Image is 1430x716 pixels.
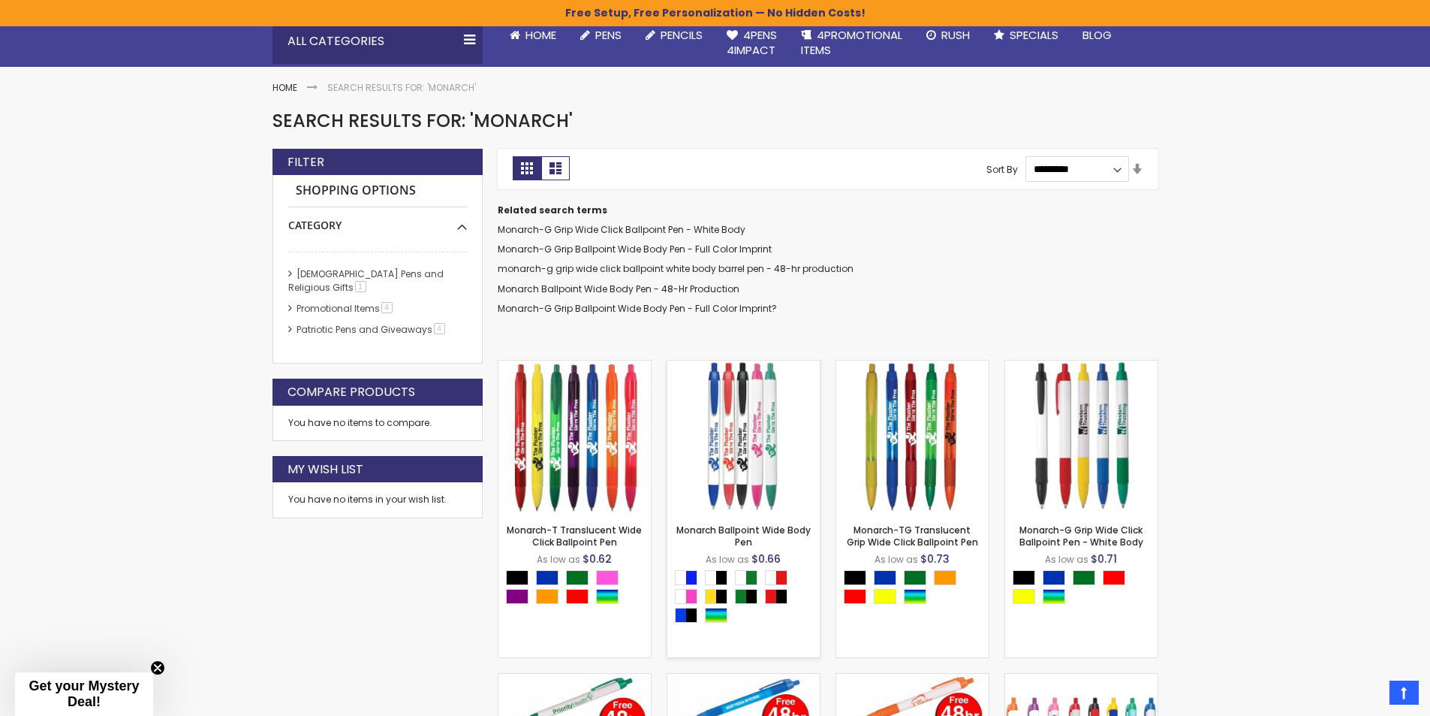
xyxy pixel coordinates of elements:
div: Black [1013,570,1035,585]
a: Monarch-TG Translucent Grip Wide Click Ballpoint Pen [836,360,989,373]
div: Blue [536,570,558,585]
strong: Grid [513,156,541,180]
span: Pencils [661,27,703,43]
a: [DEMOGRAPHIC_DATA] Pens and Religious Gifts1 [288,267,444,294]
span: Rush [941,27,970,43]
div: Assorted [1043,589,1065,604]
a: Monarch-T Translucent Wide Click Ballpoint Pen [498,360,651,373]
a: Monarch-G Grip Ballpoint Wide Body Pen - Full Color Imprint [498,243,772,255]
div: Green|Black [735,589,757,604]
div: Green [566,570,589,585]
span: 4PROMOTIONAL ITEMS [801,27,902,58]
span: Search results for: 'monarch' [272,108,573,133]
span: $0.73 [920,551,950,566]
div: Red [566,589,589,604]
a: 4PROMOTIONALITEMS [789,19,914,68]
a: Monarch-G Grip Ballpoint Wide Body Pen - Full Color Imprint? [498,302,777,315]
img: Monarch-T Translucent Wide Click Ballpoint Pen [498,361,651,513]
div: Assorted [904,589,926,604]
span: As low as [875,553,918,566]
button: Close teaser [150,660,165,675]
a: monarch-g grip wide click ballpoint white body barrel pen - 48-hr production [498,262,853,275]
div: Blue [874,570,896,585]
div: White|Pink [675,589,697,604]
div: Green [1073,570,1095,585]
a: Monarch-T Translucent Wide Click Ballpoint Pen [507,524,642,548]
div: White|Blue [675,570,697,585]
a: Monarch Ballpoint Wide Body Pen - 48-Hr Production [498,282,739,295]
a: Monarch-TG Translucent Grip Wide Click Ballpoint Pen [847,524,978,548]
div: Yellow|Black [705,589,727,604]
div: Blue|Black [675,608,697,623]
span: 4 [381,302,393,313]
strong: Search results for: 'monarch' [327,81,476,94]
a: Rush [914,19,982,52]
div: Yellow [874,589,896,604]
div: Get your Mystery Deal!Close teaser [15,672,153,716]
span: $0.66 [751,551,781,566]
div: Purple [506,589,528,604]
div: Assorted [596,589,619,604]
div: Select A Color [844,570,989,608]
a: Home [272,81,297,94]
a: Monarch Ballpoint Wide Body Pen [676,524,811,548]
label: Sort By [986,162,1018,175]
div: Black [506,570,528,585]
a: Monarch Ballpoint Wide Body Pen - 48-Hr Production [498,673,651,686]
span: 1 [355,281,366,292]
span: Blog [1082,27,1112,43]
span: $0.62 [583,551,612,566]
div: Blue [1043,570,1065,585]
div: Pink [596,570,619,585]
a: Monarch-G Grip Wide Click Ballpoint Pen - White Body [1019,524,1143,548]
div: Black [844,570,866,585]
strong: Shopping Options [288,175,467,207]
span: Pens [595,27,622,43]
span: As low as [706,553,749,566]
a: Monarch-G Grip Ballpoint Wide Body Pen - Full Color Imprint [1005,673,1158,686]
a: Top [1389,681,1419,705]
div: Select A Color [506,570,651,608]
span: Get your Mystery Deal! [29,678,139,709]
a: Monarch Ballpoint Wide Body Pen [667,360,820,373]
a: Monarch-G Grip Wide Click Ballpoint White Body Barrel Pen - 48-Hr Production [836,673,989,686]
img: Monarch-TG Translucent Grip Wide Click Ballpoint Pen [836,361,989,513]
a: Pens [568,19,634,52]
a: Patriotic Pens and Giveaways4 [293,323,450,336]
img: Monarch Ballpoint Wide Body Pen [667,361,820,513]
img: Monarch-G Grip Wide Click Ballpoint Pen - White Body [1005,361,1158,513]
a: Monarch-G Grip Wide Click Ballpoint Pen - White Body [1005,360,1158,373]
div: Orange [536,589,558,604]
div: Red [1103,570,1125,585]
a: Promotional Items4 [293,302,398,315]
div: Yellow [1013,589,1035,604]
a: Specials [982,19,1070,52]
div: All Categories [272,19,483,64]
a: Blog [1070,19,1124,52]
a: 4Pens4impact [715,19,789,68]
div: Category [288,207,467,233]
span: 4Pens 4impact [727,27,777,58]
div: Select A Color [675,570,820,627]
div: Red [844,589,866,604]
div: Orange [934,570,956,585]
div: You have no items in your wish list. [288,494,467,506]
span: $0.71 [1091,551,1117,566]
a: Pencils [634,19,715,52]
span: Home [525,27,556,43]
div: Green [904,570,926,585]
div: White|Green [735,570,757,585]
span: 4 [434,323,445,334]
div: White|Red [765,570,787,585]
a: Monarch-T Translucent Wide Click Ballpoint Pen - 48-Hr Production [667,673,820,686]
dt: Related search terms [498,204,1158,216]
span: Specials [1010,27,1058,43]
div: You have no items to compare. [272,406,483,441]
strong: Compare Products [288,384,415,400]
strong: Filter [288,154,324,171]
a: Monarch-G Grip Wide Click Ballpoint Pen - White Body [498,223,745,236]
div: Assorted [705,608,727,623]
span: As low as [537,553,580,566]
strong: My Wish List [288,461,363,478]
div: Red|Black [765,589,787,604]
